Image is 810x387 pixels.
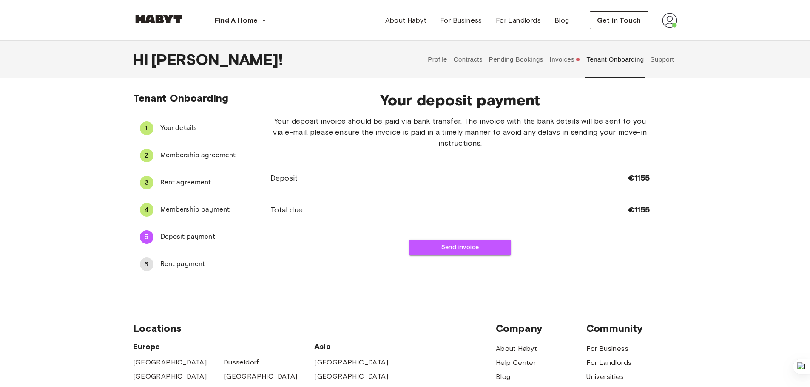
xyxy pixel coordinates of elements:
span: Community [586,322,677,335]
a: [GEOGRAPHIC_DATA] [133,371,207,381]
span: Your deposit invoice should be paid via bank transfer. The invoice with the bank details will be ... [270,116,650,149]
div: 3 [140,176,153,189]
span: Deposit payment [160,232,236,242]
a: For Landlords [489,12,548,29]
img: Habyt [133,15,184,23]
span: About Habyt [385,15,426,25]
span: Your deposit payment [270,91,650,109]
span: Your details [160,123,236,133]
div: 5Deposit payment [133,227,243,247]
span: Blog [554,15,569,25]
button: Get in Touch [590,11,648,29]
span: For Landlords [496,15,541,25]
span: Asia [314,342,405,352]
span: Membership agreement [160,150,236,161]
span: Company [496,322,586,335]
span: Locations [133,322,496,335]
span: Get in Touch [597,15,641,25]
button: Tenant Onboarding [585,41,645,78]
span: Hi [133,51,151,68]
a: For Business [433,12,489,29]
span: Europe [133,342,315,352]
a: Blog [548,12,576,29]
div: 5 [140,230,153,244]
span: €1155 [628,205,650,215]
a: [GEOGRAPHIC_DATA] [314,371,388,381]
a: About Habyt [378,12,433,29]
a: [GEOGRAPHIC_DATA] [133,357,207,367]
div: 3Rent agreement [133,172,243,193]
button: Find A Home [208,12,273,29]
div: user profile tabs [425,41,677,78]
button: Send invoice [409,240,511,255]
span: Deposit [270,172,298,184]
div: 4 [140,203,153,217]
a: About Habyt [496,344,537,354]
span: For Business [440,15,482,25]
span: Total due [270,204,303,215]
img: avatar [662,13,677,28]
div: 4Membership payment [133,200,243,220]
a: Blog [496,372,511,382]
button: Invoices [549,41,581,78]
span: Membership payment [160,205,236,215]
a: [GEOGRAPHIC_DATA] [314,357,388,367]
div: 6 [140,257,153,271]
span: [PERSON_NAME] ! [151,51,283,68]
button: Contracts [452,41,483,78]
div: 1 [140,121,153,135]
span: €1155 [628,173,650,183]
button: Pending Bookings [488,41,544,78]
div: 6Rent payment [133,254,243,274]
a: For Business [586,344,628,354]
a: Help Center [496,358,536,368]
button: Support [649,41,675,78]
a: For Landlords [586,358,631,368]
span: Tenant Onboarding [133,92,229,104]
div: 2 [140,149,153,162]
div: 1Your details [133,118,243,138]
button: Profile [427,41,449,78]
span: Find A Home [215,15,258,25]
span: Rent agreement [160,178,236,188]
span: Rent payment [160,259,236,269]
a: Universities [586,372,624,382]
a: Dusseldorf [224,357,259,367]
div: 2Membership agreement [133,145,243,166]
a: [GEOGRAPHIC_DATA] [224,371,298,381]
